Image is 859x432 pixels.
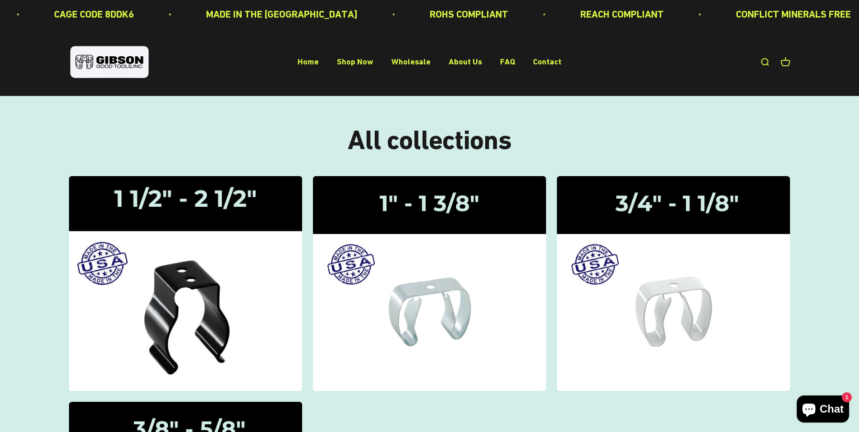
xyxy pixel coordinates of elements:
[500,57,515,67] a: FAQ
[337,57,373,67] a: Shop Now
[794,396,852,425] inbox-online-store-chat: Shopify online store chat
[533,57,561,67] a: Contact
[564,6,648,22] p: REACH COMPLIANT
[313,176,546,391] img: Gripper Clips | 1" - 1 3/8"
[298,57,319,67] a: Home
[69,176,302,391] a: Gibson gripper clips one and a half inch to two and a half inches
[69,125,790,155] h1: All collections
[720,6,835,22] p: CONFLICT MINERALS FREE
[190,6,341,22] p: MADE IN THE [GEOGRAPHIC_DATA]
[38,6,118,22] p: CAGE CODE 8DDK6
[391,57,431,67] a: Wholesale
[62,169,309,397] img: Gibson gripper clips one and a half inch to two and a half inches
[557,176,790,391] img: Gripper Clips | 3/4" - 1 1/8"
[449,57,482,67] a: About Us
[413,6,492,22] p: ROHS COMPLIANT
